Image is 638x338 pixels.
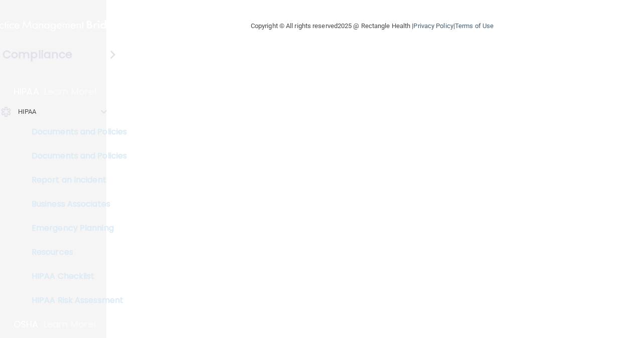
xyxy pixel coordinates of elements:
p: Emergency Planning [7,223,143,233]
p: HIPAA [14,86,39,98]
p: OSHA [14,318,39,330]
p: HIPAA Risk Assessment [7,295,143,305]
p: HIPAA Checklist [7,271,143,281]
p: Report an Incident [7,175,143,185]
p: Learn More! [44,318,97,330]
a: Terms of Use [455,22,494,30]
p: Resources [7,247,143,257]
p: Documents and Policies [7,127,143,137]
p: Learn More! [44,86,97,98]
p: Business Associates [7,199,143,209]
h4: Compliance [3,48,72,62]
div: Copyright © All rights reserved 2025 @ Rectangle Health | | [189,10,555,42]
p: HIPAA [18,106,37,118]
p: Documents and Policies [7,151,143,161]
a: Privacy Policy [413,22,453,30]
